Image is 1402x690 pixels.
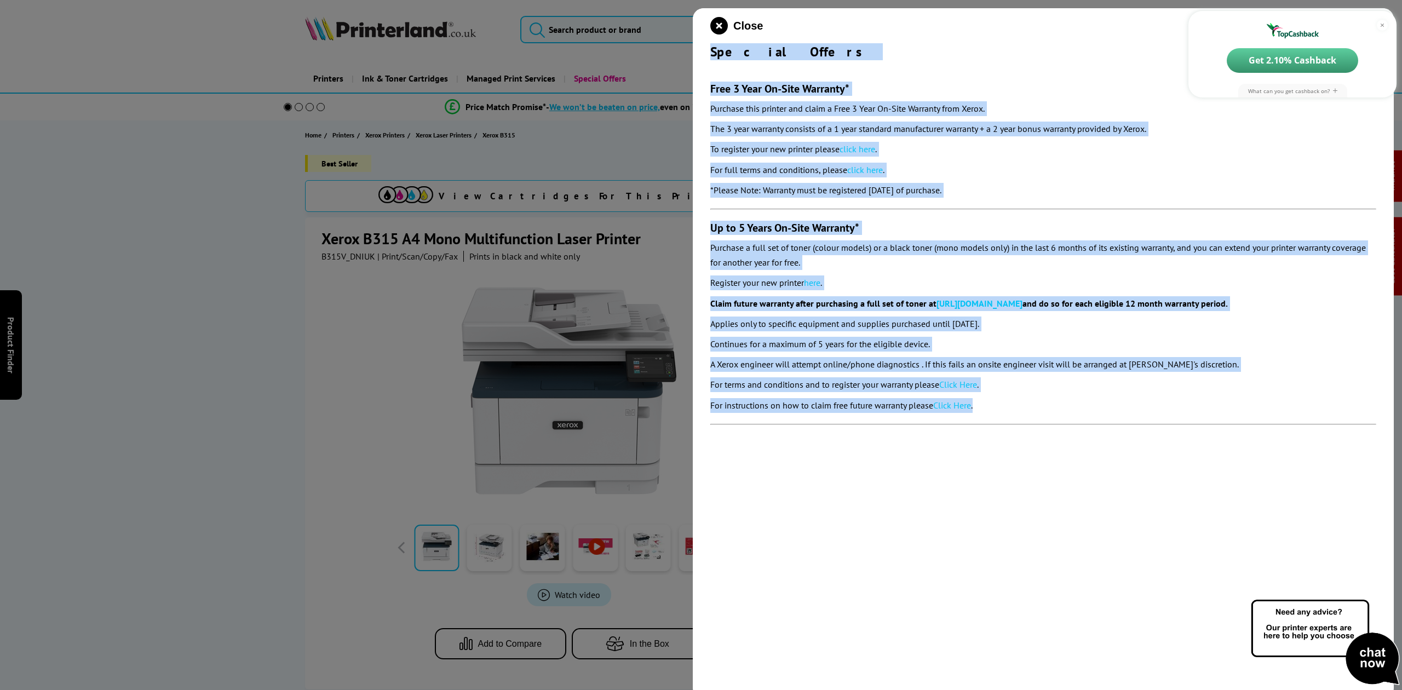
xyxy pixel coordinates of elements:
b: Claim future warranty after purchasing a full set of toner at [710,298,936,309]
h3: Free 3 Year On-Site Warranty* [710,82,1376,96]
p: Purchase a full set of toner (colour models) or a black toner (mono models only) in the last 6 mo... [710,240,1376,270]
a: here [804,277,820,288]
p: Applies only to specific equipment and supplies purchased until [DATE]. [710,317,1376,331]
p: Purchase this printer and claim a Free 3 Year On-Site Warranty from Xerox. [710,101,1376,116]
p: Continues for a maximum of 5 years for the eligible device. [710,337,1376,352]
div: Special Offers [710,43,1376,60]
p: For instructions on how to claim free future warranty please . [710,398,1376,413]
h3: Up to 5 Years On-Site Warranty* [710,221,1376,235]
p: Register your new printer . [710,275,1376,290]
a: click here [847,164,883,175]
p: For terms and conditions and to register your warranty please . [710,377,1376,392]
span: Close [733,20,763,32]
a: Click Here [939,379,977,390]
button: close modal [710,17,763,34]
b: and do so for each eligible 12 month warranty period. [1022,298,1228,309]
p: For full terms and conditions, please . [710,163,1376,177]
p: A Xerox engineer will attempt online/phone diagnostics . If this fails an onsite engineer visit w... [710,357,1376,372]
a: click here [840,143,875,154]
img: Open Live Chat window [1249,598,1402,688]
a: [URL][DOMAIN_NAME] [936,298,1022,309]
p: *Please Note: Warranty must be registered [DATE] of purchase. [710,183,1376,198]
a: Click Here [933,400,971,411]
p: The 3 year warranty consists of a 1 year standard manufacturer warranty + a 2 year bonus warranty... [710,122,1376,136]
p: To register your new printer please . [710,142,1376,157]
